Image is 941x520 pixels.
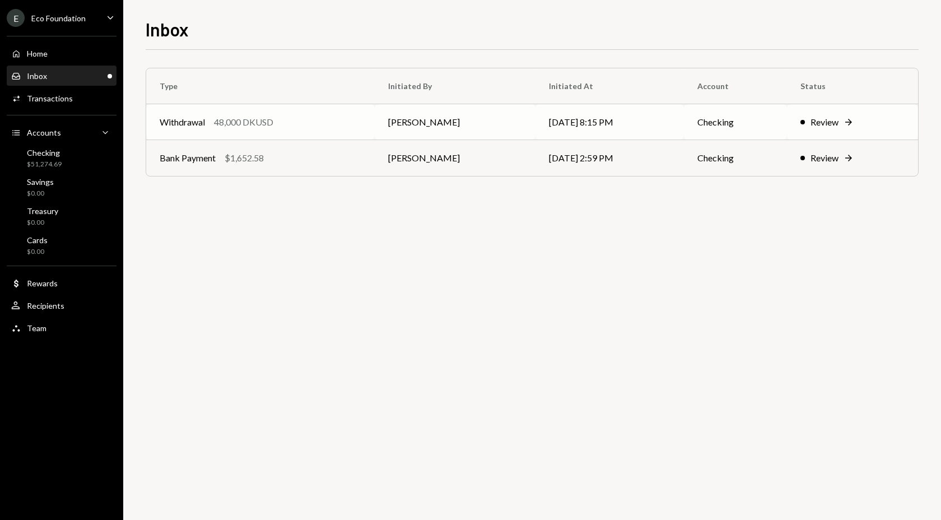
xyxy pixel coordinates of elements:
[27,148,62,157] div: Checking
[375,104,535,140] td: [PERSON_NAME]
[535,140,684,176] td: [DATE] 2:59 PM
[7,43,117,63] a: Home
[684,140,787,176] td: Checking
[787,68,918,104] th: Status
[160,151,216,165] div: Bank Payment
[810,115,838,129] div: Review
[375,140,535,176] td: [PERSON_NAME]
[684,104,787,140] td: Checking
[810,151,838,165] div: Review
[7,122,117,142] a: Accounts
[27,301,64,310] div: Recipients
[27,128,61,137] div: Accounts
[27,71,47,81] div: Inbox
[7,203,117,230] a: Treasury$0.00
[146,68,375,104] th: Type
[375,68,535,104] th: Initiated By
[31,13,86,23] div: Eco Foundation
[7,174,117,201] a: Savings$0.00
[27,206,58,216] div: Treasury
[27,323,46,333] div: Team
[225,151,264,165] div: $1,652.58
[27,160,62,169] div: $51,274.69
[684,68,787,104] th: Account
[535,104,684,140] td: [DATE] 8:15 PM
[7,145,117,171] a: Checking$51,274.69
[27,247,48,257] div: $0.00
[27,49,48,58] div: Home
[146,18,189,40] h1: Inbox
[27,177,54,187] div: Savings
[7,318,117,338] a: Team
[160,115,205,129] div: Withdrawal
[7,88,117,108] a: Transactions
[214,115,273,129] div: 48,000 DKUSD
[7,295,117,315] a: Recipients
[27,94,73,103] div: Transactions
[27,218,58,227] div: $0.00
[7,9,25,27] div: E
[27,235,48,245] div: Cards
[7,232,117,259] a: Cards$0.00
[535,68,684,104] th: Initiated At
[7,66,117,86] a: Inbox
[27,278,58,288] div: Rewards
[27,189,54,198] div: $0.00
[7,273,117,293] a: Rewards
